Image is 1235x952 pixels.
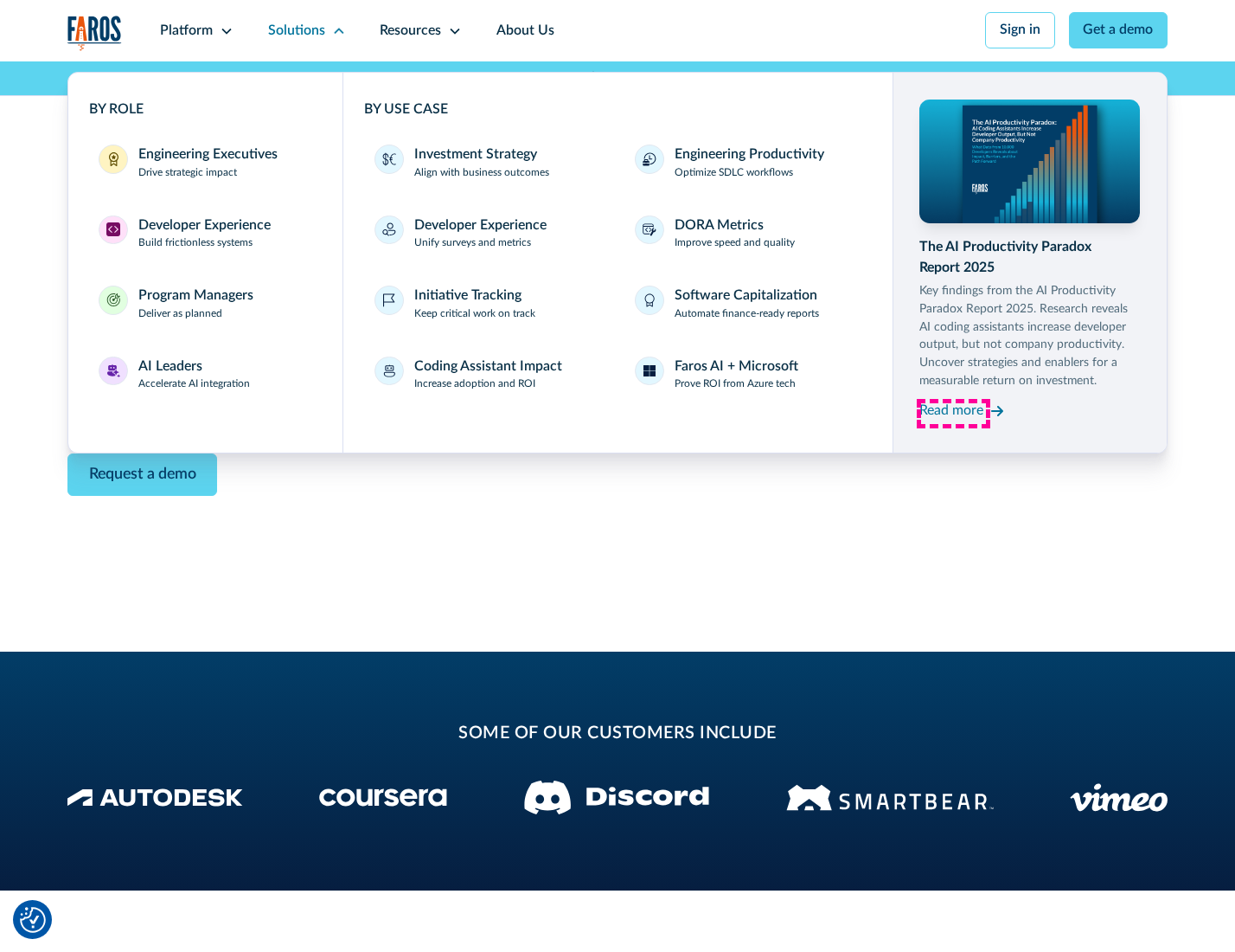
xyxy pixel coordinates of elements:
img: AI Leaders [106,364,120,378]
div: Initiative Tracking [414,286,522,306]
p: Increase adoption and ROI [414,376,535,392]
a: Coding Assistant ImpactIncrease adoption and ROI [364,346,611,403]
a: Engineering ExecutivesEngineering ExecutivesDrive strategic impact [89,134,323,191]
div: Solutions [268,21,325,42]
p: Deliver as planned [138,306,222,322]
div: The AI Productivity Paradox Report 2025 [919,237,1139,279]
p: Keep critical work on track [414,306,535,322]
img: Developer Experience [106,222,120,236]
div: Program Managers [138,286,253,306]
div: BY ROLE [89,100,323,120]
div: Developer Experience [414,215,547,236]
div: Engineering Executives [138,145,278,165]
p: Drive strategic impact [138,165,237,181]
a: Sign in [985,12,1055,48]
a: The AI Productivity Paradox Report 2025Key findings from the AI Productivity Paradox Report 2025.... [919,100,1139,424]
p: Automate finance-ready reports [675,306,819,322]
img: Discord logo [524,781,709,814]
a: Faros AI + MicrosoftProve ROI from Azure tech [624,346,871,403]
h2: some of our customers include [205,721,1030,747]
p: Build frictionless systems [138,235,253,251]
img: Engineering Executives [106,152,120,166]
a: Developer ExperienceDeveloper ExperienceBuild frictionless systems [89,205,323,262]
p: Accelerate AI integration [138,376,250,392]
div: Read more [919,401,983,421]
nav: Solutions [67,61,1168,453]
a: Program ManagersProgram ManagersDeliver as planned [89,275,323,332]
a: Get a demo [1069,12,1168,48]
p: Optimize SDLC workflows [675,165,793,181]
img: Program Managers [106,293,120,307]
p: Improve speed and quality [675,235,795,251]
img: Logo of the analytics and reporting company Faros. [67,16,123,51]
div: Faros AI + Microsoft [675,357,798,377]
div: Coding Assistant Impact [414,357,562,377]
button: Cookie Settings [20,907,46,933]
div: AI Leaders [138,357,202,377]
a: Engineering ProductivityOptimize SDLC workflows [624,134,871,191]
div: Developer Experience [138,215,271,236]
p: Key findings from the AI Productivity Paradox Report 2025. Research reveals AI coding assistants ... [919,282,1139,390]
img: Autodesk Logo [67,788,243,807]
div: BY USE CASE [364,100,872,120]
img: Vimeo logo [1070,783,1168,812]
div: DORA Metrics [675,215,764,236]
img: Revisit consent button [20,907,46,933]
img: Smartbear Logo [786,782,994,814]
div: Resources [380,21,441,42]
p: Prove ROI from Azure tech [675,376,796,392]
a: Developer ExperienceUnify surveys and metrics [364,205,611,262]
div: Investment Strategy [414,145,537,165]
a: DORA MetricsImprove speed and quality [624,205,871,262]
a: Contact Modal [67,453,218,496]
p: Unify surveys and metrics [414,235,531,251]
div: Platform [160,21,213,42]
a: AI LeadersAI LeadersAccelerate AI integration [89,346,323,403]
p: Align with business outcomes [414,165,549,181]
div: Engineering Productivity [675,145,824,165]
a: Software CapitalizationAutomate finance-ready reports [624,275,871,332]
div: Software Capitalization [675,286,817,306]
a: home [67,16,123,51]
img: Coursera Logo [319,788,447,807]
a: Initiative TrackingKeep critical work on track [364,275,611,332]
a: Investment StrategyAlign with business outcomes [364,134,611,191]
